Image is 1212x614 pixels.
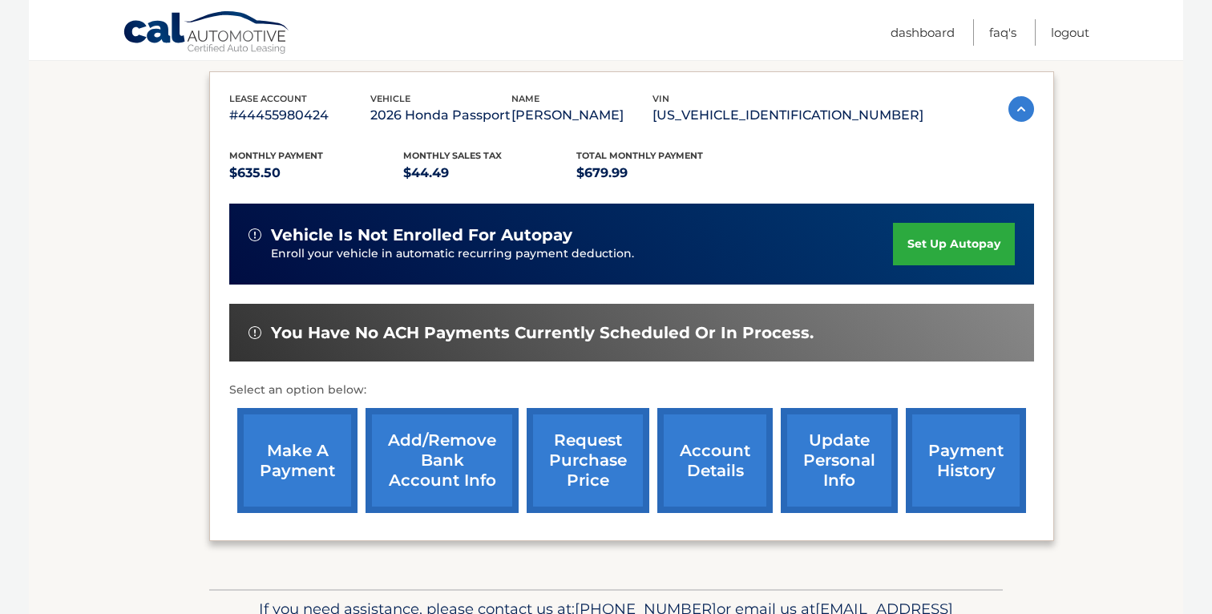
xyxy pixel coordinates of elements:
[511,104,652,127] p: [PERSON_NAME]
[366,408,519,513] a: Add/Remove bank account info
[576,150,703,161] span: Total Monthly Payment
[781,408,898,513] a: update personal info
[271,323,814,343] span: You have no ACH payments currently scheduled or in process.
[657,408,773,513] a: account details
[271,245,893,263] p: Enroll your vehicle in automatic recurring payment deduction.
[906,408,1026,513] a: payment history
[893,223,1015,265] a: set up autopay
[989,19,1016,46] a: FAQ's
[403,150,502,161] span: Monthly sales Tax
[229,93,307,104] span: lease account
[370,104,511,127] p: 2026 Honda Passport
[652,93,669,104] span: vin
[652,104,923,127] p: [US_VEHICLE_IDENTIFICATION_NUMBER]
[237,408,358,513] a: make a payment
[123,10,291,57] a: Cal Automotive
[511,93,539,104] span: name
[403,162,577,184] p: $44.49
[891,19,955,46] a: Dashboard
[248,326,261,339] img: alert-white.svg
[229,104,370,127] p: #44455980424
[576,162,750,184] p: $679.99
[1051,19,1089,46] a: Logout
[271,225,572,245] span: vehicle is not enrolled for autopay
[248,228,261,241] img: alert-white.svg
[229,381,1034,400] p: Select an option below:
[527,408,649,513] a: request purchase price
[229,162,403,184] p: $635.50
[370,93,410,104] span: vehicle
[229,150,323,161] span: Monthly Payment
[1008,96,1034,122] img: accordion-active.svg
